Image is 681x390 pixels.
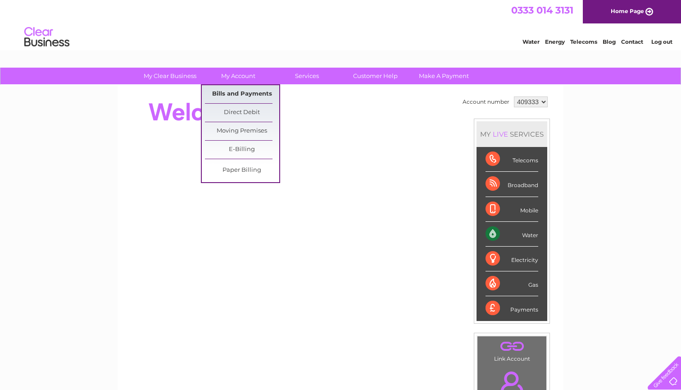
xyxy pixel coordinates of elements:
a: Make A Payment [407,68,481,84]
div: Broadband [486,172,538,197]
a: Water [522,38,540,45]
div: LIVE [491,130,510,138]
a: Blog [603,38,616,45]
td: Account number [460,94,512,110]
a: 0333 014 3131 [511,5,573,16]
a: E-Billing [205,141,279,159]
div: MY SERVICES [477,121,547,147]
a: My Account [201,68,276,84]
div: Electricity [486,247,538,271]
a: My Clear Business [133,68,207,84]
div: Mobile [486,197,538,222]
img: logo.png [24,23,70,51]
a: Moving Premises [205,122,279,140]
a: Bills and Payments [205,85,279,103]
a: Direct Debit [205,104,279,122]
div: Payments [486,296,538,321]
div: Clear Business is a trading name of Verastar Limited (registered in [GEOGRAPHIC_DATA] No. 3667643... [128,5,554,44]
td: Link Account [477,336,547,364]
div: Gas [486,271,538,296]
a: Contact [621,38,643,45]
div: Water [486,222,538,247]
a: Paper Billing [205,161,279,179]
a: Telecoms [570,38,597,45]
a: Log out [651,38,672,45]
a: . [480,339,544,354]
a: Customer Help [338,68,413,84]
a: Energy [545,38,565,45]
a: Services [270,68,344,84]
div: Telecoms [486,147,538,172]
